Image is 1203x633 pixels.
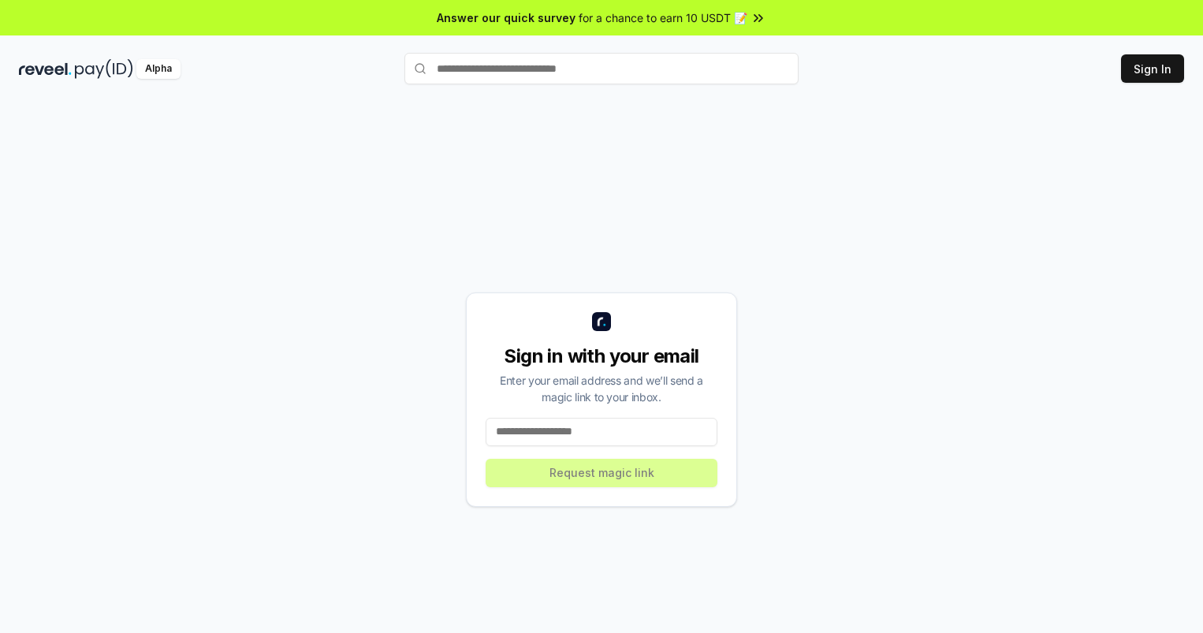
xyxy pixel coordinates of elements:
div: Sign in with your email [486,344,717,369]
span: for a chance to earn 10 USDT 📝 [579,9,747,26]
img: pay_id [75,59,133,79]
img: reveel_dark [19,59,72,79]
img: logo_small [592,312,611,331]
button: Sign In [1121,54,1184,83]
div: Enter your email address and we’ll send a magic link to your inbox. [486,372,717,405]
span: Answer our quick survey [437,9,575,26]
div: Alpha [136,59,181,79]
